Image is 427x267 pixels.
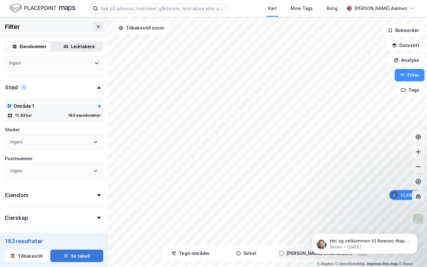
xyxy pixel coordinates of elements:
div: Postnummer [5,155,33,162]
button: Filter [395,69,425,81]
div: 1 [391,191,398,199]
div: 1 [21,84,27,91]
button: Tegn områder [165,247,217,260]
button: Se tabell [50,250,103,262]
iframe: Intercom notifications message [303,220,427,264]
div: Kart [268,5,277,12]
button: Tilbakestill zoom [113,22,169,34]
div: Filter [5,22,20,32]
div: 183 eiendommer [68,113,101,118]
div: Steder [5,126,20,133]
a: Improve this map [367,262,398,266]
a: Mapbox [317,262,334,266]
button: Analyse [388,54,425,66]
div: Ingen [9,59,21,67]
div: Sted [5,84,18,91]
div: [PERSON_NAME] Aalmen [354,5,407,12]
div: Mine Tags [290,5,313,12]
div: Område 1 [14,102,34,110]
button: Tilbakestill [5,250,48,262]
div: [PERSON_NAME] til kartutsnitt [286,250,352,257]
div: Ingen [10,167,22,174]
div: 11,63 k㎡ [15,113,32,118]
div: Eiendommer [20,43,47,50]
button: Tags [396,84,425,96]
div: Leietakere [71,43,95,50]
input: Søk på adresse, matrikkel, gårdeiere, leietakere eller personer [98,4,227,13]
img: logo.f888ab2527a4732fd821a326f86c7f29.svg [10,3,75,14]
button: Sirkel [220,247,273,260]
img: Z [412,213,424,225]
div: Eierskap [5,214,28,222]
div: Bolig [327,5,337,12]
div: Eiendom [5,192,29,199]
div: Map marker [389,190,422,200]
a: OpenStreetMap [335,262,365,266]
button: Bokmerker [383,24,425,37]
div: 183 resultater [5,237,103,245]
button: Datasett [387,39,425,52]
div: Ingen [10,138,22,146]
